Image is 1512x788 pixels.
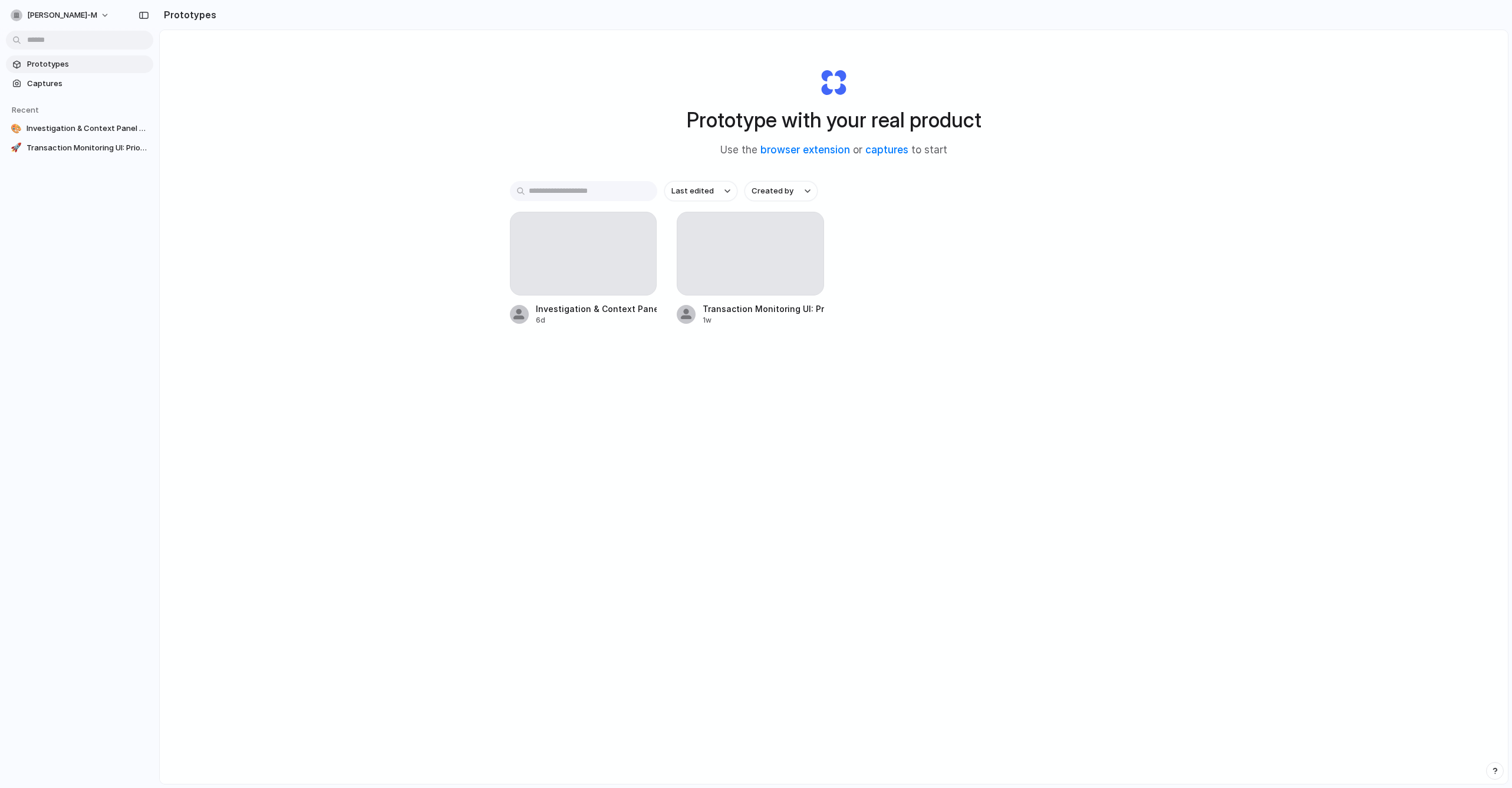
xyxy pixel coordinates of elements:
a: Transaction Monitoring UI: Priority Badge1w [677,212,824,326]
h2: Prototypes [159,8,216,22]
a: browser extension [760,144,850,156]
a: 🎨Investigation & Context Panel for AML Monitoring [6,120,153,137]
span: Prototypes [27,58,149,70]
span: Recent [12,105,39,114]
button: Created by [745,181,818,201]
span: Last edited [671,185,714,197]
span: Investigation & Context Panel for AML Monitoring [27,123,149,134]
span: Captures [27,78,149,90]
div: 🚀 [11,142,22,154]
div: 1w [703,315,824,326]
button: Last edited [664,181,737,201]
span: [PERSON_NAME]-m [27,9,97,21]
span: Created by [752,185,793,197]
span: Transaction Monitoring UI: Priority Badge [27,142,149,154]
h1: Prototype with your real product [687,104,981,136]
a: captures [865,144,908,156]
div: 6d [536,315,657,326]
a: 🚀Transaction Monitoring UI: Priority Badge [6,139,153,157]
button: [PERSON_NAME]-m [6,6,116,25]
div: Transaction Monitoring UI: Priority Badge [703,303,824,315]
a: Captures [6,75,153,93]
div: Investigation & Context Panel for AML Monitoring [536,303,657,315]
a: Investigation & Context Panel for AML Monitoring6d [510,212,657,326]
div: 🎨 [11,123,22,134]
a: Prototypes [6,55,153,73]
span: Use the or to start [720,143,947,158]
